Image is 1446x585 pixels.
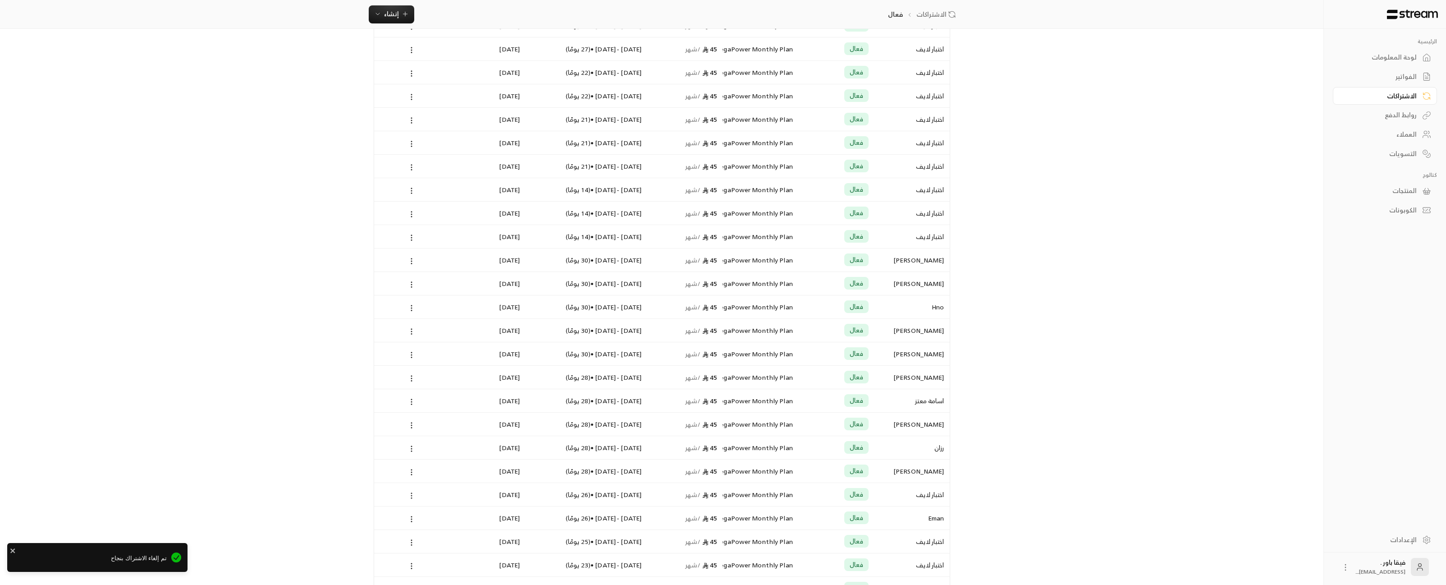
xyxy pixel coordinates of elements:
[850,419,863,428] span: فعال
[879,342,944,365] div: [PERSON_NAME]
[652,295,717,318] div: 45
[728,366,793,389] div: VegaPower Monthly Plan
[685,512,701,524] span: / شهر
[652,483,717,506] div: 45
[728,249,793,272] div: VegaPower Monthly Plan
[685,67,701,78] span: / شهر
[652,37,717,60] div: 45
[685,184,701,195] span: / شهر
[455,553,520,576] div: [DATE]
[685,489,701,500] span: / شهر
[850,513,863,522] span: فعال
[685,372,701,383] span: / شهر
[685,278,701,289] span: / شهر
[1386,9,1439,19] img: Logo
[728,413,793,436] div: VegaPower Monthly Plan
[728,319,793,342] div: VegaPower Monthly Plan
[455,108,520,131] div: [DATE]
[14,554,167,563] span: تم إلغاء الاشتراك بنجاح
[685,161,701,172] span: / شهر
[1333,68,1437,86] a: الفواتير
[879,436,944,459] div: رزان
[879,155,944,178] div: اختبار لايف
[685,465,701,477] span: / شهر
[728,108,793,131] div: VegaPower Monthly Plan
[1333,202,1437,219] a: الكوبونات
[1344,72,1417,81] div: الفواتير
[652,389,717,412] div: 45
[728,225,793,248] div: VegaPower Monthly Plan
[685,231,701,242] span: / شهر
[850,21,863,30] span: فعال
[879,483,944,506] div: اختبار لايف
[455,178,520,201] div: [DATE]
[652,342,717,365] div: 45
[728,37,793,60] div: VegaPower Monthly Plan
[531,178,641,201] div: [DATE] - [DATE] • ( 14 يومًا )
[850,537,863,546] span: فعال
[531,342,641,365] div: [DATE] - [DATE] • ( 30 يومًا )
[455,225,520,248] div: [DATE]
[879,37,944,60] div: اختبار لايف
[685,325,701,336] span: / شهر
[1344,149,1417,158] div: التسويات
[1333,106,1437,124] a: روابط الدفع
[685,559,701,571] span: / شهر
[652,366,717,389] div: 45
[652,436,717,459] div: 45
[531,272,641,295] div: [DATE] - [DATE] • ( 30 يومًا )
[879,61,944,84] div: اختبار لايف
[728,483,793,506] div: VegaPower Monthly Plan
[1344,92,1417,101] div: الاشتراكات
[652,319,717,342] div: 45
[879,272,944,295] div: [PERSON_NAME]
[455,507,520,530] div: [DATE]
[531,366,641,389] div: [DATE] - [DATE] • ( 28 يومًا )
[531,155,641,178] div: [DATE] - [DATE] • ( 21 يومًا )
[879,507,944,530] div: Eman
[1344,186,1417,195] div: المنتجات
[685,90,701,101] span: / شهر
[879,553,944,576] div: اختبار لايف
[850,373,863,382] span: فعال
[369,5,414,23] button: إنشاء
[455,342,520,365] div: [DATE]
[455,84,520,107] div: [DATE]
[652,202,717,225] div: 45
[879,460,944,483] div: [PERSON_NAME]
[531,507,641,530] div: [DATE] - [DATE] • ( 26 يومًا )
[1344,206,1417,215] div: الكوبونات
[728,61,793,84] div: VegaPower Monthly Plan
[685,114,701,125] span: / شهر
[685,207,701,219] span: / شهر
[1333,182,1437,200] a: المنتجات
[879,319,944,342] div: [PERSON_NAME]
[879,202,944,225] div: اختبار لايف
[850,255,863,264] span: فعال
[888,10,903,19] p: فعال
[531,202,641,225] div: [DATE] - [DATE] • ( 14 يومًا )
[916,10,959,19] a: الاشتراكات
[455,366,520,389] div: [DATE]
[531,460,641,483] div: [DATE] - [DATE] • ( 28 يومًا )
[685,442,701,453] span: / شهر
[879,413,944,436] div: [PERSON_NAME]
[1333,126,1437,143] a: العملاء
[728,202,793,225] div: VegaPower Monthly Plan
[685,301,701,313] span: / شهر
[531,225,641,248] div: [DATE] - [DATE] • ( 14 يومًا )
[888,10,959,19] nav: breadcrumb
[652,108,717,131] div: 45
[685,254,701,266] span: / شهر
[531,553,641,576] div: [DATE] - [DATE] • ( 23 يومًا )
[1333,38,1437,45] p: الرئيسية
[850,349,863,358] span: فعال
[850,68,863,77] span: فعال
[850,490,863,499] span: فعال
[850,161,863,170] span: فعال
[1333,171,1437,179] p: كتالوج
[850,443,863,452] span: فعال
[652,84,717,107] div: 45
[728,389,793,412] div: VegaPower Monthly Plan
[850,560,863,569] span: فعال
